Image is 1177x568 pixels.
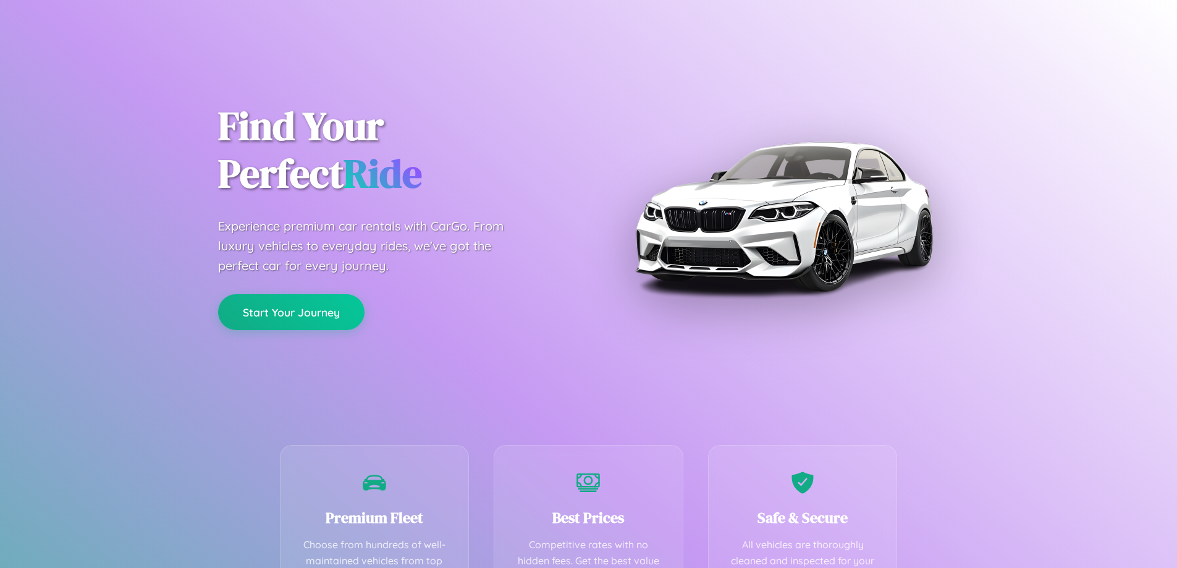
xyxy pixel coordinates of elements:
[218,216,527,276] p: Experience premium car rentals with CarGo. From luxury vehicles to everyday rides, we've got the ...
[513,507,664,528] h3: Best Prices
[629,62,938,371] img: Premium BMW car rental vehicle
[727,507,879,528] h3: Safe & Secure
[218,294,365,330] button: Start Your Journey
[299,507,450,528] h3: Premium Fleet
[218,103,570,198] h1: Find Your Perfect
[344,146,422,200] span: Ride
